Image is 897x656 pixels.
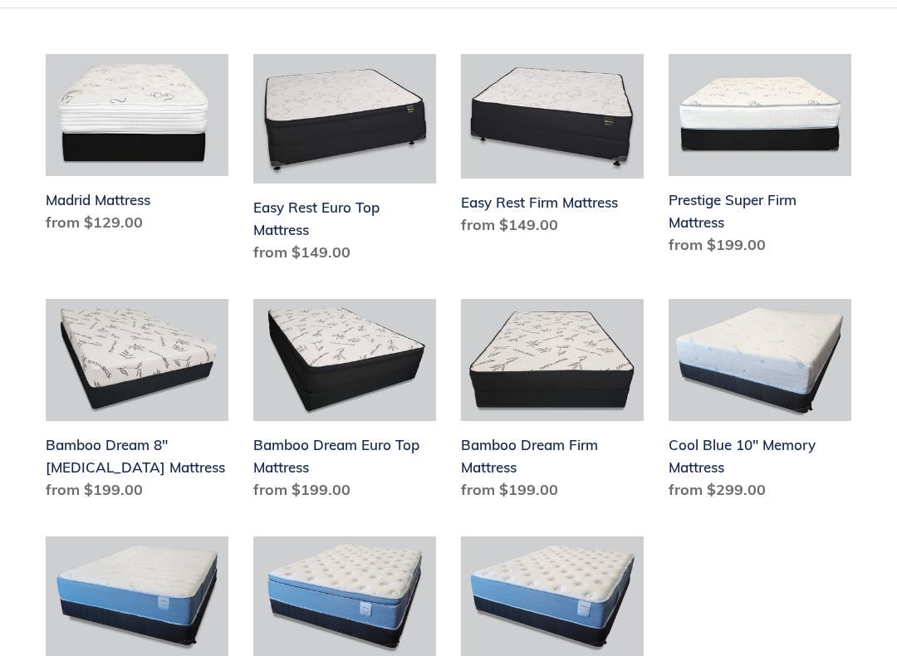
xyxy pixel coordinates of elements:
a: Bamboo Dream Firm Mattress [461,299,644,507]
a: Madrid Mattress [46,54,228,240]
a: Easy Rest Euro Top Mattress [253,54,436,270]
a: Prestige Super Firm Mattress [669,54,851,262]
a: Cool Blue 10" Memory Mattress [669,299,851,507]
a: Bamboo Dream 8" Memory Foam Mattress [46,299,228,507]
a: Easy Rest Firm Mattress [461,54,644,242]
a: Bamboo Dream Euro Top Mattress [253,299,436,507]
